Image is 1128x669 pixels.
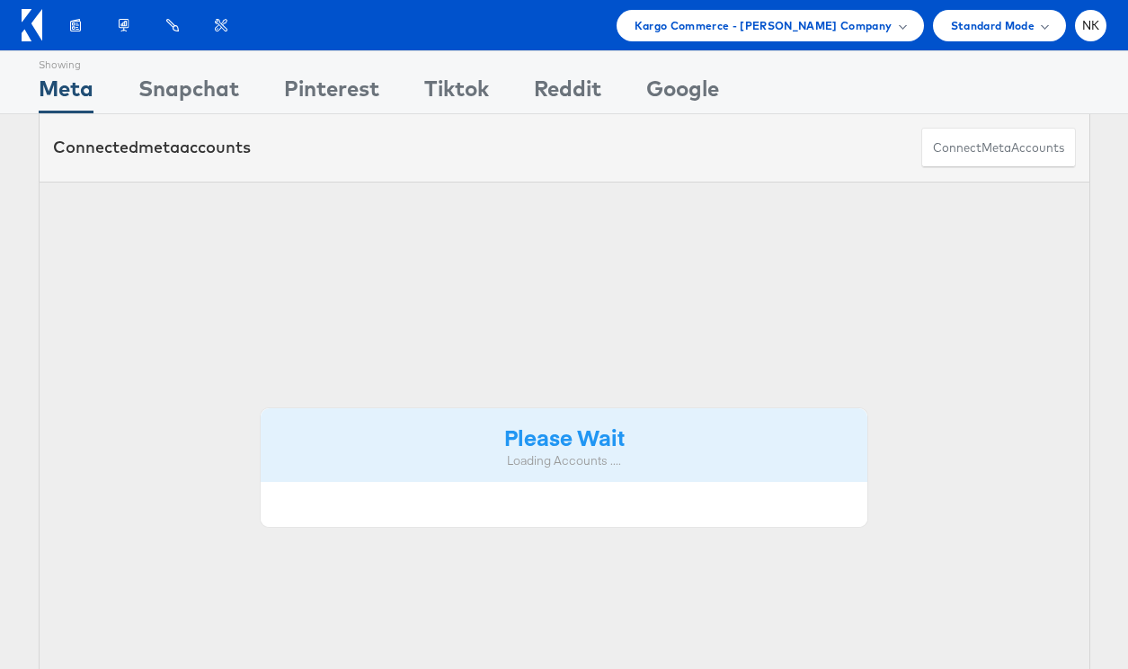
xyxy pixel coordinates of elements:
span: meta [981,139,1011,156]
div: Pinterest [284,73,379,113]
strong: Please Wait [504,422,625,451]
div: Google [646,73,719,113]
div: Meta [39,73,93,113]
div: Tiktok [424,73,489,113]
div: Showing [39,51,93,73]
div: Loading Accounts .... [274,452,855,469]
button: ConnectmetaAccounts [921,128,1076,168]
div: Connected accounts [53,136,251,159]
div: Reddit [534,73,601,113]
span: meta [138,137,180,157]
span: Standard Mode [951,16,1035,35]
span: NK [1082,20,1100,31]
div: Snapchat [138,73,239,113]
span: Kargo Commerce - [PERSON_NAME] Company [635,16,893,35]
